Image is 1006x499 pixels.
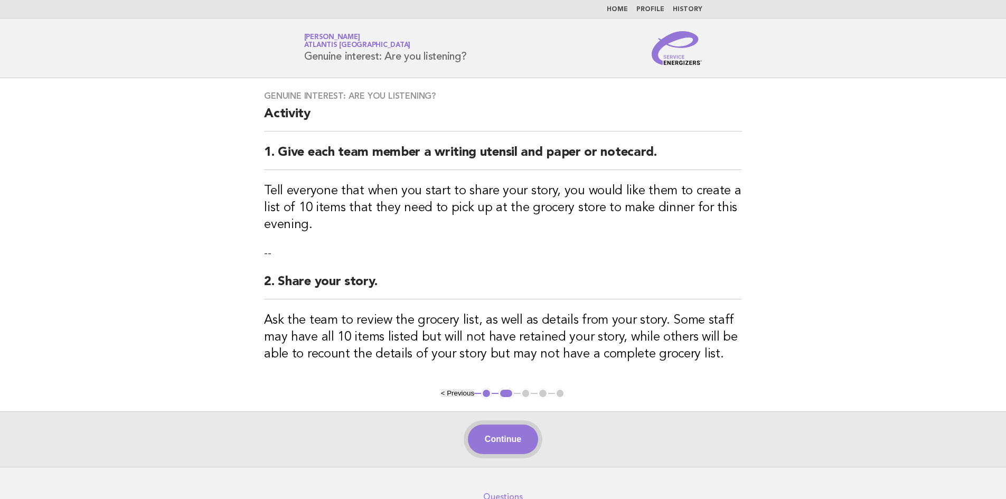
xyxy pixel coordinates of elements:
[264,106,742,131] h2: Activity
[636,6,664,13] a: Profile
[468,425,538,454] button: Continue
[673,6,702,13] a: History
[264,246,742,261] p: --
[264,312,742,363] h3: Ask the team to review the grocery list, as well as details from your story. Some staff may have ...
[264,91,742,101] h3: Genuine interest: Are you listening?
[441,389,474,397] button: < Previous
[264,144,742,170] h2: 1. Give each team member a writing utensil and paper or notecard.
[607,6,628,13] a: Home
[264,183,742,233] h3: Tell everyone that when you start to share your story, you would like them to create a list of 10...
[652,31,702,65] img: Service Energizers
[264,274,742,299] h2: 2. Share your story.
[304,34,467,62] h1: Genuine interest: Are you listening?
[304,42,411,49] span: Atlantis [GEOGRAPHIC_DATA]
[499,388,514,399] button: 2
[481,388,492,399] button: 1
[304,34,411,49] a: [PERSON_NAME]Atlantis [GEOGRAPHIC_DATA]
